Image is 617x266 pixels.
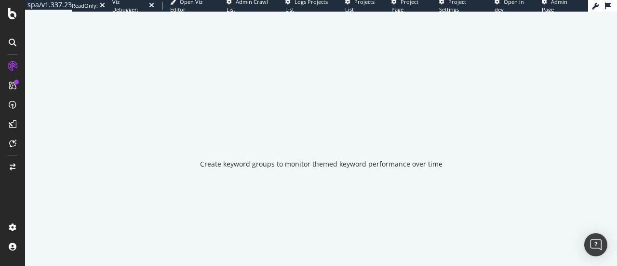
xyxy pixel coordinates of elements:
[72,2,98,10] div: ReadOnly:
[200,159,443,169] div: Create keyword groups to monitor themed keyword performance over time
[286,109,356,144] div: animation
[584,233,607,256] div: Open Intercom Messenger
